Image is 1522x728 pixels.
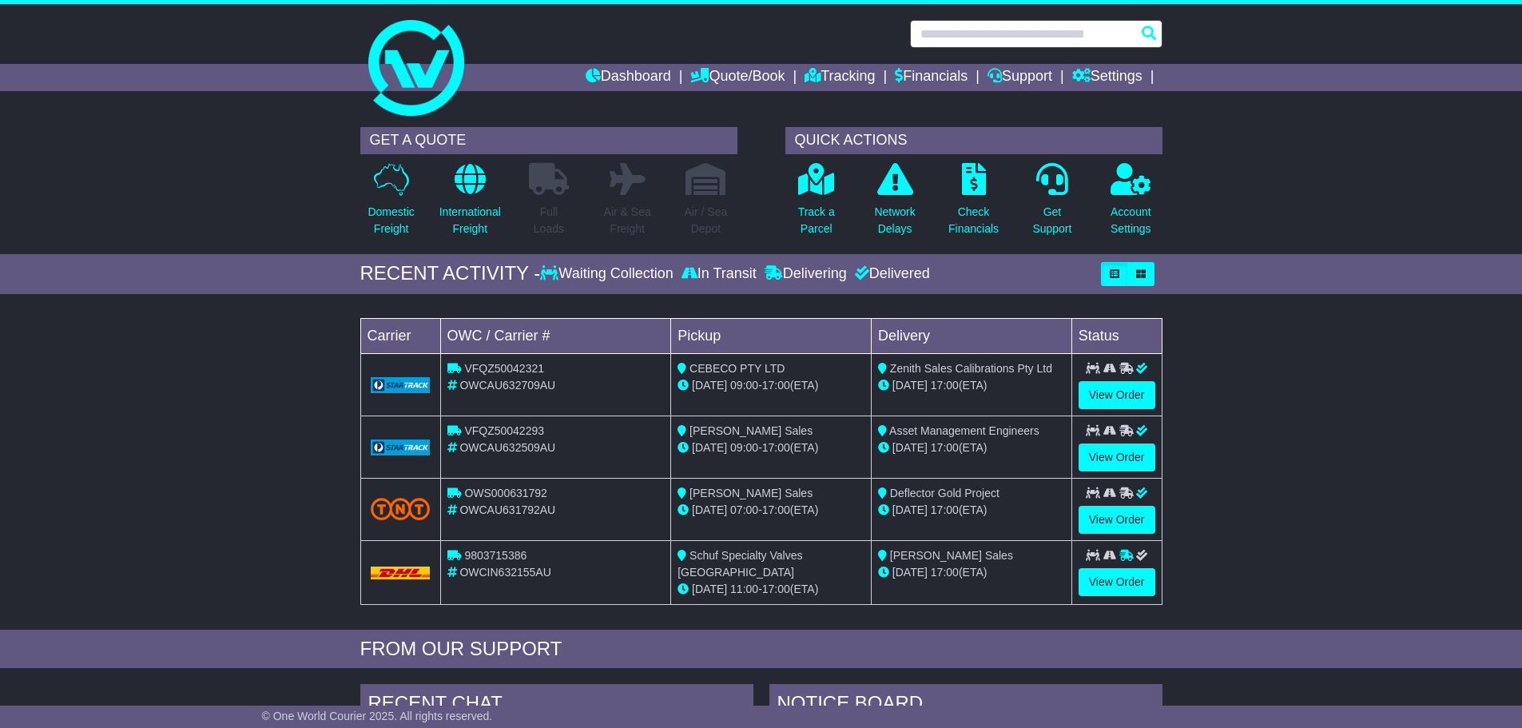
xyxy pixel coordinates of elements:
[690,64,785,91] a: Quote/Book
[1071,318,1162,353] td: Status
[762,379,790,392] span: 17:00
[689,362,785,375] span: CEBECO PTY LTD
[439,204,501,237] p: International Freight
[878,377,1065,394] div: (ETA)
[931,441,959,454] span: 17:00
[1110,162,1152,246] a: AccountSettings
[262,710,493,722] span: © One World Courier 2025. All rights reserved.
[360,262,541,285] div: RECENT ACTIVITY -
[1079,506,1155,534] a: View Order
[459,503,555,516] span: OWCAU631792AU
[692,379,727,392] span: [DATE]
[871,318,1071,353] td: Delivery
[762,503,790,516] span: 17:00
[689,424,813,437] span: [PERSON_NAME] Sales
[948,204,999,237] p: Check Financials
[678,377,864,394] div: - (ETA)
[730,379,758,392] span: 09:00
[931,379,959,392] span: 17:00
[371,377,431,393] img: GetCarrierServiceLogo
[367,162,415,246] a: DomesticFreight
[464,362,544,375] span: VFQZ50042321
[892,503,928,516] span: [DATE]
[360,127,737,154] div: GET A QUOTE
[360,638,1162,661] div: FROM OUR SUPPORT
[692,503,727,516] span: [DATE]
[371,498,431,519] img: TNT_Domestic.png
[805,64,875,91] a: Tracking
[464,424,544,437] span: VFQZ50042293
[1072,64,1142,91] a: Settings
[890,362,1052,375] span: Zenith Sales Calibrations Pty Ltd
[678,549,802,579] span: Schuf Specialty Valves [GEOGRAPHIC_DATA]
[730,503,758,516] span: 07:00
[678,502,864,519] div: - (ETA)
[890,549,1013,562] span: [PERSON_NAME] Sales
[762,441,790,454] span: 17:00
[931,566,959,579] span: 17:00
[873,162,916,246] a: NetworkDelays
[604,204,651,237] p: Air & Sea Freight
[540,265,677,283] div: Waiting Collection
[878,502,1065,519] div: (ETA)
[586,64,671,91] a: Dashboard
[761,265,851,283] div: Delivering
[439,162,502,246] a: InternationalFreight
[890,487,999,499] span: Deflector Gold Project
[459,379,555,392] span: OWCAU632709AU
[529,204,569,237] p: Full Loads
[671,318,872,353] td: Pickup
[892,379,928,392] span: [DATE]
[931,503,959,516] span: 17:00
[1079,444,1155,471] a: View Order
[678,265,761,283] div: In Transit
[878,564,1065,581] div: (ETA)
[371,440,431,455] img: GetCarrierServiceLogo
[892,566,928,579] span: [DATE]
[459,566,550,579] span: OWCIN632155AU
[878,440,1065,456] div: (ETA)
[1079,568,1155,596] a: View Order
[360,318,440,353] td: Carrier
[1032,204,1071,237] p: Get Support
[889,424,1039,437] span: Asset Management Engineers
[797,162,836,246] a: Track aParcel
[689,487,813,499] span: [PERSON_NAME] Sales
[464,549,527,562] span: 9803715386
[798,204,835,237] p: Track a Parcel
[730,583,758,595] span: 11:00
[851,265,930,283] div: Delivered
[368,204,414,237] p: Domestic Freight
[785,127,1162,154] div: QUICK ACTIONS
[1031,162,1072,246] a: GetSupport
[360,684,753,727] div: RECENT CHAT
[988,64,1052,91] a: Support
[948,162,999,246] a: CheckFinancials
[440,318,671,353] td: OWC / Carrier #
[678,581,864,598] div: - (ETA)
[459,441,555,454] span: OWCAU632509AU
[892,441,928,454] span: [DATE]
[895,64,968,91] a: Financials
[1079,381,1155,409] a: View Order
[762,583,790,595] span: 17:00
[692,583,727,595] span: [DATE]
[371,567,431,579] img: DHL.png
[678,440,864,456] div: - (ETA)
[730,441,758,454] span: 09:00
[685,204,728,237] p: Air / Sea Depot
[769,684,1162,727] div: NOTICE BOARD
[692,441,727,454] span: [DATE]
[874,204,915,237] p: Network Delays
[1111,204,1151,237] p: Account Settings
[464,487,547,499] span: OWS000631792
